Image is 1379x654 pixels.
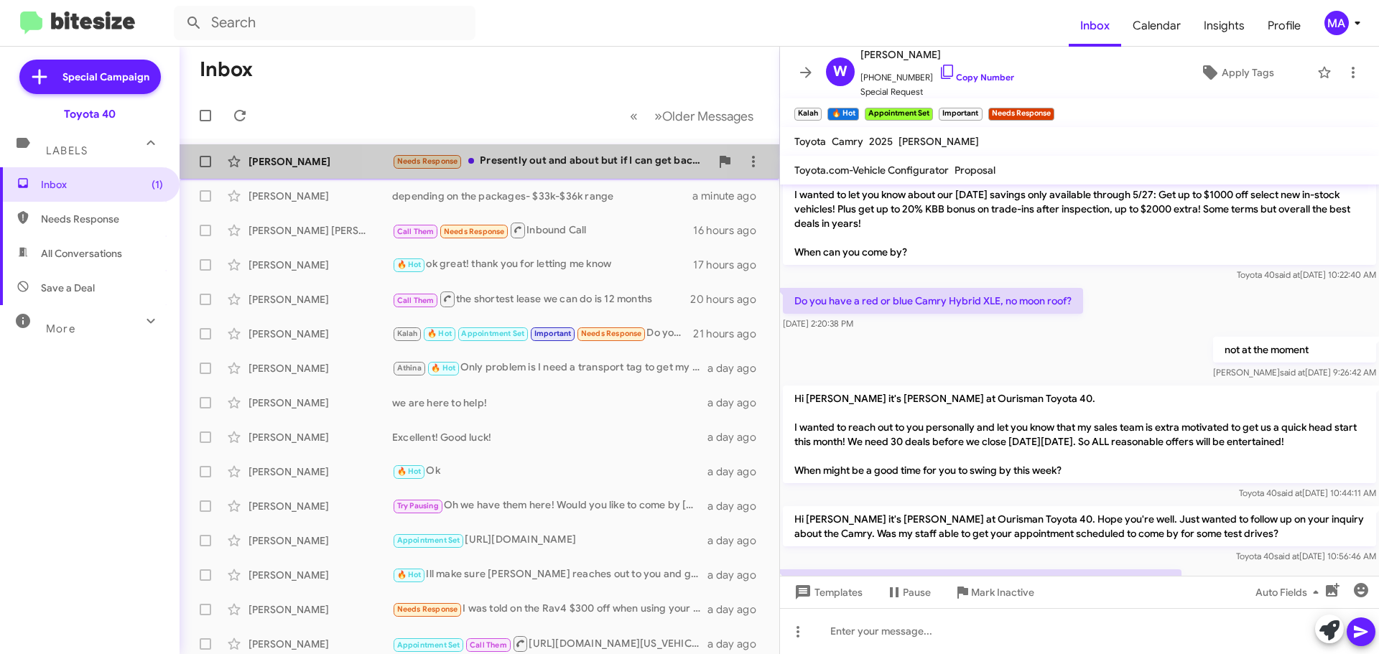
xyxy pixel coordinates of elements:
span: Mark Inactive [971,579,1034,605]
p: Do you have a red or blue Camry Hybrid XLE, no moon roof? [783,288,1083,314]
div: a day ago [707,602,768,617]
p: not at the moment [1213,337,1376,363]
span: Needs Response [581,329,642,338]
div: Inbound Call [392,221,693,239]
nav: Page navigation example [622,101,762,131]
a: Profile [1256,5,1312,47]
span: 🔥 Hot [397,467,422,476]
div: 17 hours ago [693,258,768,272]
span: Proposal [955,164,995,177]
span: Templates [791,579,863,605]
span: (1) [152,177,163,192]
p: Hi [PERSON_NAME] it's [PERSON_NAME] at Ourisman Toyota 40. I wanted to let you know about our [DA... [783,153,1376,265]
span: Inbox [41,177,163,192]
div: [PERSON_NAME] [249,292,392,307]
button: Pause [874,579,942,605]
span: Labels [46,144,88,157]
div: ok great! thank you for letting me know [392,256,693,273]
span: All Conversations [41,246,122,261]
small: Kalah [794,108,822,121]
span: Needs Response [397,604,458,614]
div: [PERSON_NAME] [249,430,392,444]
div: [PERSON_NAME] [249,533,392,548]
div: a day ago [707,396,768,410]
div: depending on the packages- $33k-$36k range [392,189,692,203]
button: Apply Tags [1163,60,1310,85]
span: » [654,107,662,125]
span: Call Them [397,227,435,236]
span: said at [1277,487,1302,498]
div: 16 hours ago [693,223,768,238]
p: Hi [PERSON_NAME] it's [PERSON_NAME] at Ourisman Toyota 40. I wanted to reach out to you personall... [783,386,1376,483]
span: Auto Fields [1255,579,1324,605]
div: I was told on the Rav4 $300 off when using your financing. And my trade was under the low end of ... [392,601,707,617]
div: [PERSON_NAME] [249,154,392,169]
button: MA [1312,11,1363,35]
span: Toyota 40 [DATE] 10:44:11 AM [1239,487,1376,498]
div: a day ago [707,637,768,651]
small: Needs Response [988,108,1054,121]
div: a day ago [707,430,768,444]
span: Apply Tags [1222,60,1274,85]
div: [PERSON_NAME] [PERSON_NAME] [249,223,392,238]
span: Toyota 40 [DATE] 10:56:46 AM [1236,551,1376,561]
div: [PERSON_NAME] [249,637,392,651]
span: Older Messages [662,108,753,124]
div: a minute ago [692,189,768,203]
a: Copy Number [939,72,1014,83]
a: Calendar [1121,5,1192,47]
div: [URL][DOMAIN_NAME] [392,532,707,548]
div: Ok [392,463,707,480]
button: Next [646,101,762,131]
span: Call Them [470,640,507,650]
span: Try Pausing [397,501,439,510]
div: Toyota 40 [64,107,116,121]
div: Presently out and about but if I can get back prior to your closing I will text you. Do you have ... [392,153,710,169]
span: Toyota [794,135,826,148]
button: Templates [780,579,874,605]
div: [PERSON_NAME] [249,499,392,513]
span: Pause [903,579,931,605]
span: Kalah [397,329,418,338]
span: 🔥 Hot [431,363,455,373]
span: Needs Response [397,157,458,166]
span: 🔥 Hot [397,570,422,579]
span: Save a Deal [41,281,95,295]
div: [PERSON_NAME] [249,258,392,272]
span: 2025 [869,135,893,148]
span: 🔥 Hot [397,260,422,269]
span: [PERSON_NAME] [DATE] 9:26:42 AM [1213,367,1376,378]
span: [PERSON_NAME] [860,46,1014,63]
span: Needs Response [41,212,163,226]
span: Important [534,329,572,338]
div: 21 hours ago [693,327,768,341]
a: Insights [1192,5,1256,47]
span: [PHONE_NUMBER] [860,63,1014,85]
span: Toyota 40 [DATE] 10:22:40 AM [1237,269,1376,280]
div: MA [1324,11,1349,35]
p: Hi [PERSON_NAME] it's [PERSON_NAME] at Ourisman Toyota 40. Hope you're well. Just wanted to follo... [783,506,1376,546]
small: Appointment Set [865,108,933,121]
span: Appointment Set [461,329,524,338]
div: the shortest lease we can do is 12 months [392,290,690,308]
span: [PERSON_NAME] [899,135,979,148]
a: Inbox [1069,5,1121,47]
span: Athina [397,363,422,373]
div: a day ago [707,533,768,548]
button: Previous [621,101,646,131]
span: Needs Response [444,227,505,236]
div: [PERSON_NAME] [249,327,392,341]
span: 🔥 Hot [427,329,452,338]
div: [URL][DOMAIN_NAME][US_VEHICLE_IDENTIFICATION_NUMBER] [392,635,707,653]
div: we are here to help! [392,396,707,410]
span: W [833,60,848,83]
div: [PERSON_NAME] [249,189,392,203]
div: [PERSON_NAME] [249,396,392,410]
span: Camry [832,135,863,148]
div: [PERSON_NAME] [249,464,392,479]
span: Appointment Set [397,536,460,545]
div: [PERSON_NAME] [249,602,392,617]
